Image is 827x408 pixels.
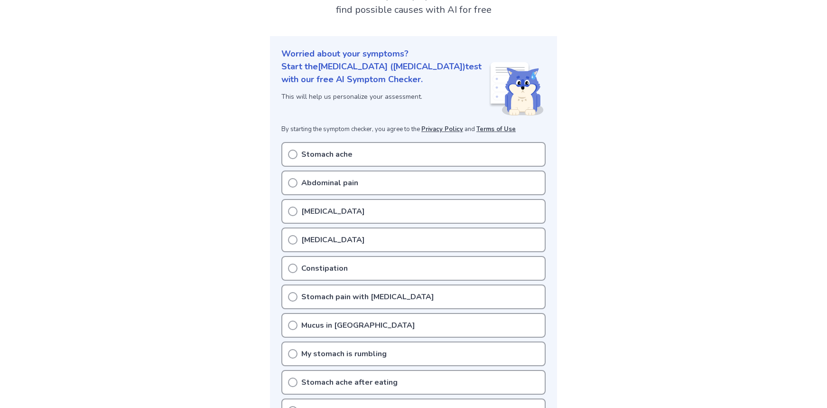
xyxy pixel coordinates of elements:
[301,320,415,331] p: Mucus in [GEOGRAPHIC_DATA]
[301,377,398,388] p: Stomach ache after eating
[489,62,544,115] img: Shiba
[281,92,489,102] p: This will help us personalize your assessment.
[301,234,365,246] p: [MEDICAL_DATA]
[301,291,434,303] p: Stomach pain with [MEDICAL_DATA]
[301,348,387,360] p: My stomach is rumbling
[301,263,348,274] p: Constipation
[421,125,463,133] a: Privacy Policy
[301,177,358,189] p: Abdominal pain
[301,206,365,217] p: [MEDICAL_DATA]
[476,125,516,133] a: Terms of Use
[281,125,546,134] p: By starting the symptom checker, you agree to the and
[301,149,353,160] p: Stomach ache
[281,47,546,60] p: Worried about your symptoms?
[281,60,489,86] p: Start the [MEDICAL_DATA] ([MEDICAL_DATA]) test with our free AI Symptom Checker.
